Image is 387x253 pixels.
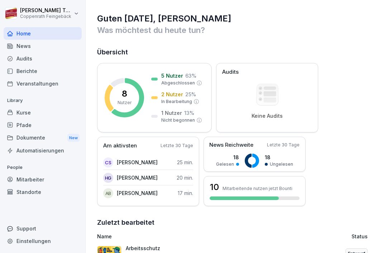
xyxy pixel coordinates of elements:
[118,99,132,106] p: Nutzer
[97,47,376,57] h2: Übersicht
[4,77,82,90] a: Veranstaltungen
[4,131,82,145] div: Dokumente
[185,72,196,79] p: 63 %
[161,109,182,117] p: 1 Nutzer
[252,113,283,119] p: Keine Audits
[20,14,72,19] p: Coppenrath Feingebäck
[267,142,300,148] p: Letzte 30 Tage
[97,233,272,240] p: Name
[4,65,82,77] a: Berichte
[97,218,376,228] h2: Zuletzt bearbeitet
[4,27,82,40] a: Home
[4,40,82,52] a: News
[4,162,82,173] p: People
[185,91,196,98] p: 25 %
[222,68,239,76] p: Audits
[265,154,293,161] p: 18
[103,157,113,167] div: CS
[4,52,82,65] a: Audits
[126,245,197,252] p: Arbeitsschutz
[20,8,72,14] p: [PERSON_NAME] Tappel
[223,186,292,191] p: Mitarbeitende nutzen jetzt Bounti
[97,24,376,36] p: Was möchtest du heute tun?
[161,98,192,105] p: In Bearbeitung
[117,189,158,197] p: [PERSON_NAME]
[4,235,82,247] a: Einstellungen
[161,142,193,149] p: Letzte 30 Tage
[161,91,183,98] p: 2 Nutzer
[4,119,82,131] a: Pfade
[103,188,113,198] div: AB
[161,80,195,86] p: Abgeschlossen
[216,154,239,161] p: 18
[67,134,80,142] div: New
[184,109,194,117] p: 13 %
[4,131,82,145] a: DokumenteNew
[352,233,368,240] p: Status
[161,72,183,79] p: 5 Nutzer
[177,159,193,166] p: 25 min.
[117,174,158,181] p: [PERSON_NAME]
[209,141,253,149] p: News Reichweite
[4,106,82,119] a: Kurse
[216,161,234,167] p: Gelesen
[161,117,195,123] p: Nicht begonnen
[103,173,113,183] div: HG
[178,189,193,197] p: 17 min.
[210,181,219,193] h3: 10
[122,89,127,98] p: 8
[4,222,82,235] div: Support
[177,174,193,181] p: 20 min.
[4,173,82,186] a: Mitarbeiter
[4,186,82,198] a: Standorte
[97,13,376,24] h1: Guten [DATE], [PERSON_NAME]
[103,142,137,150] p: Am aktivsten
[270,161,293,167] p: Ungelesen
[117,159,158,166] p: [PERSON_NAME]
[4,95,82,106] p: Library
[4,144,82,157] a: Automatisierungen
